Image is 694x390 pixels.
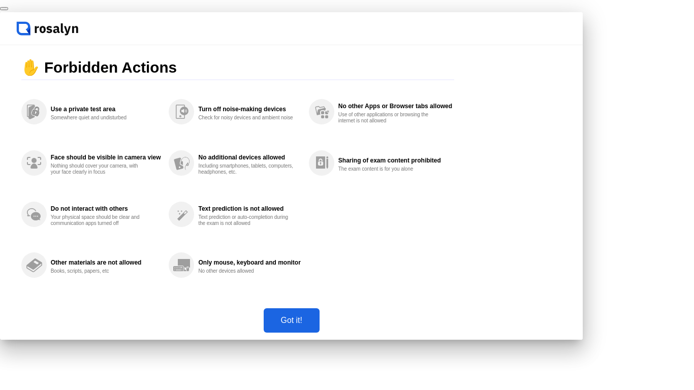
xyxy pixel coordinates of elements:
div: Nothing should cover your camera, with your face clearly in focus [51,163,147,175]
div: ✋ Forbidden Actions [21,55,454,81]
div: Other materials are not allowed [51,259,161,266]
div: Text prediction or auto-completion during the exam is not allowed [198,214,294,226]
div: No other devices allowed [198,268,294,274]
div: The exam content is for you alone [338,166,434,172]
div: Including smartphones, tablets, computers, headphones, etc. [198,163,294,175]
div: Somewhere quiet and undisturbed [51,115,147,121]
div: Face should be visible in camera view [51,154,161,161]
div: Got it! [267,316,317,325]
div: No additional devices allowed [198,154,300,161]
button: Got it! [264,308,320,333]
div: Turn off noise-making devices [198,106,300,113]
div: Sharing of exam content prohibited [338,157,452,164]
div: Use of other applications or browsing the internet is not allowed [338,112,434,124]
div: Do not interact with others [51,205,161,212]
div: No other Apps or Browser tabs allowed [338,103,452,110]
div: Your physical space should be clear and communication apps turned off [51,214,147,226]
div: Text prediction is not allowed [198,205,300,212]
div: Only mouse, keyboard and monitor [198,259,300,266]
div: Check for noisy devices and ambient noise [198,115,294,121]
div: Books, scripts, papers, etc [51,268,147,274]
div: Use a private test area [51,106,161,113]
